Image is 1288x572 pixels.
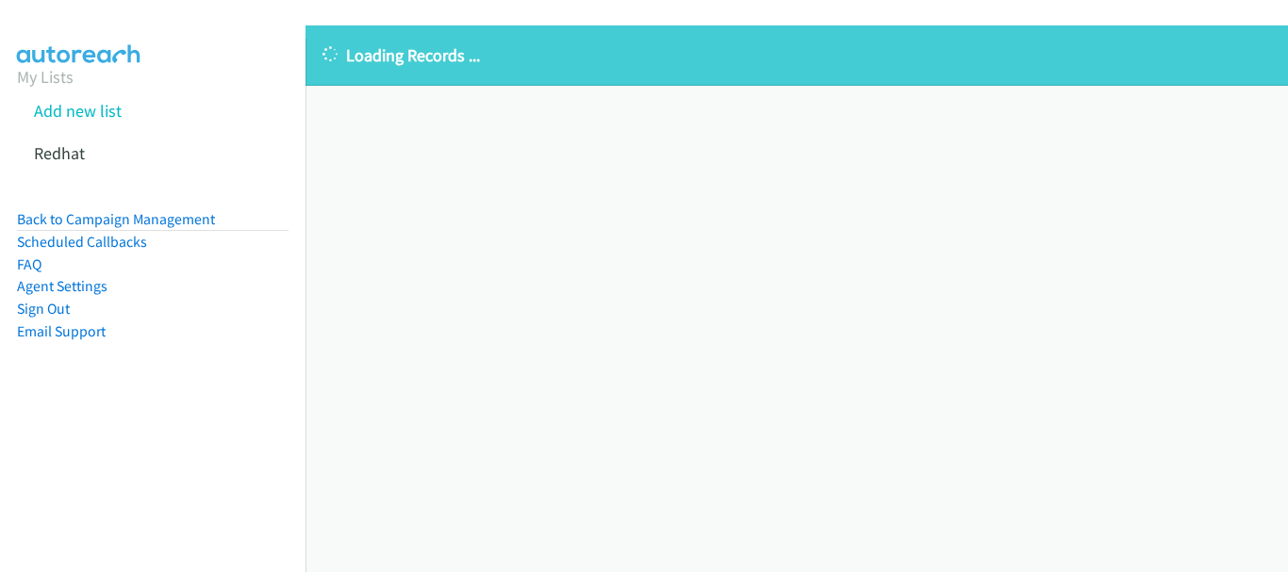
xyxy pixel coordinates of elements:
[322,42,1271,68] p: Loading Records ...
[17,277,107,295] a: Agent Settings
[17,255,41,273] a: FAQ
[17,300,70,318] a: Sign Out
[17,210,215,228] a: Back to Campaign Management
[17,66,74,88] a: My Lists
[34,100,122,122] a: Add new list
[17,233,147,251] a: Scheduled Callbacks
[17,322,106,340] a: Email Support
[34,142,85,164] a: Redhat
